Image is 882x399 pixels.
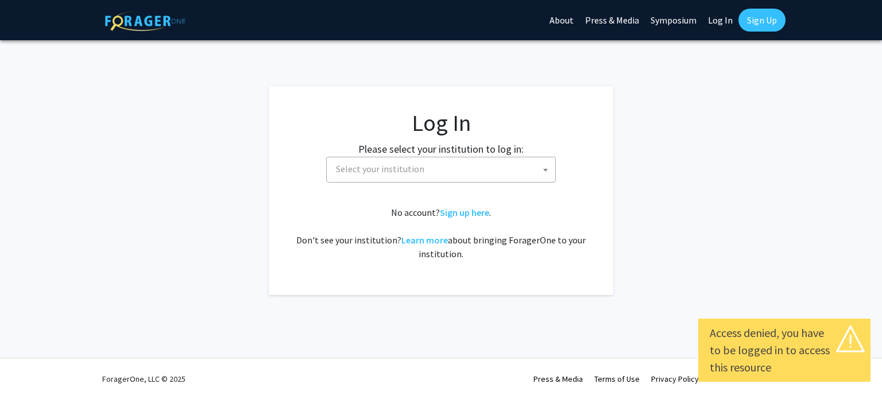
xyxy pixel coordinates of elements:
span: Select your institution [336,163,424,175]
label: Please select your institution to log in: [358,141,524,157]
a: Privacy Policy [651,374,699,384]
div: ForagerOne, LLC © 2025 [102,359,185,399]
span: Select your institution [326,157,556,183]
img: ForagerOne Logo [105,11,185,31]
a: Learn more about bringing ForagerOne to your institution [401,234,448,246]
a: Press & Media [533,374,583,384]
a: Sign up here [440,207,489,218]
a: Sign Up [738,9,786,32]
span: Select your institution [331,157,555,181]
h1: Log In [292,109,590,137]
div: Access denied, you have to be logged in to access this resource [710,324,859,376]
div: No account? . Don't see your institution? about bringing ForagerOne to your institution. [292,206,590,261]
a: Terms of Use [594,374,640,384]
